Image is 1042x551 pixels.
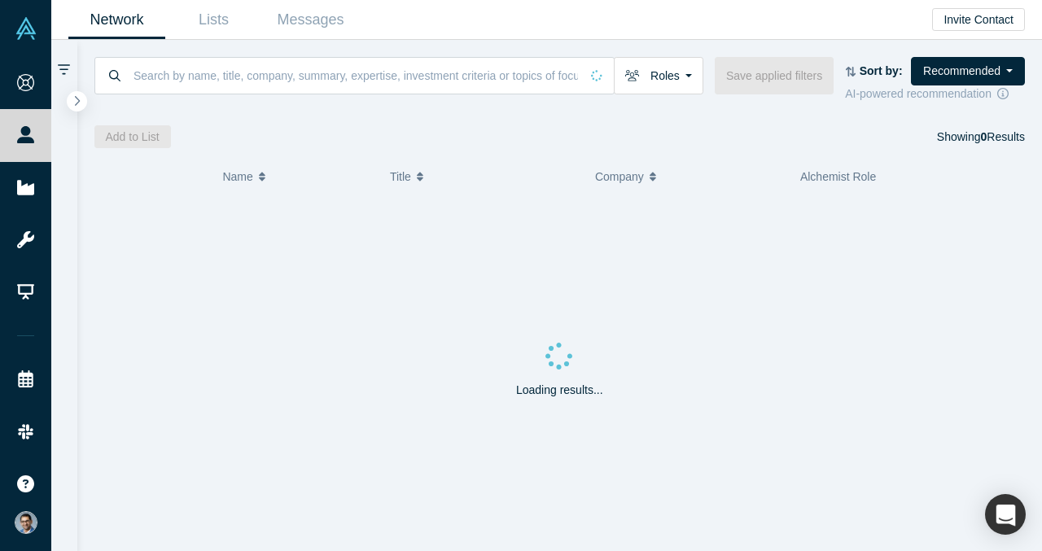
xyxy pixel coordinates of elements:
input: Search by name, title, company, summary, expertise, investment criteria or topics of focus [132,56,580,94]
button: Save applied filters [715,57,834,94]
span: Alchemist Role [800,170,876,183]
button: Add to List [94,125,171,148]
button: Recommended [911,57,1025,85]
div: Showing [937,125,1025,148]
span: Results [981,130,1025,143]
span: Company [595,160,644,194]
button: Invite Contact [932,8,1025,31]
a: Lists [165,1,262,39]
a: Messages [262,1,359,39]
span: Name [222,160,252,194]
strong: 0 [981,130,987,143]
button: Name [222,160,373,194]
span: Title [390,160,411,194]
button: Company [595,160,783,194]
strong: Sort by: [860,64,903,77]
div: AI-powered recommendation [845,85,1025,103]
img: Alchemist Vault Logo [15,17,37,40]
button: Title [390,160,578,194]
img: VP Singh's Account [15,511,37,534]
button: Roles [614,57,703,94]
p: Loading results... [516,382,603,399]
a: Network [68,1,165,39]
